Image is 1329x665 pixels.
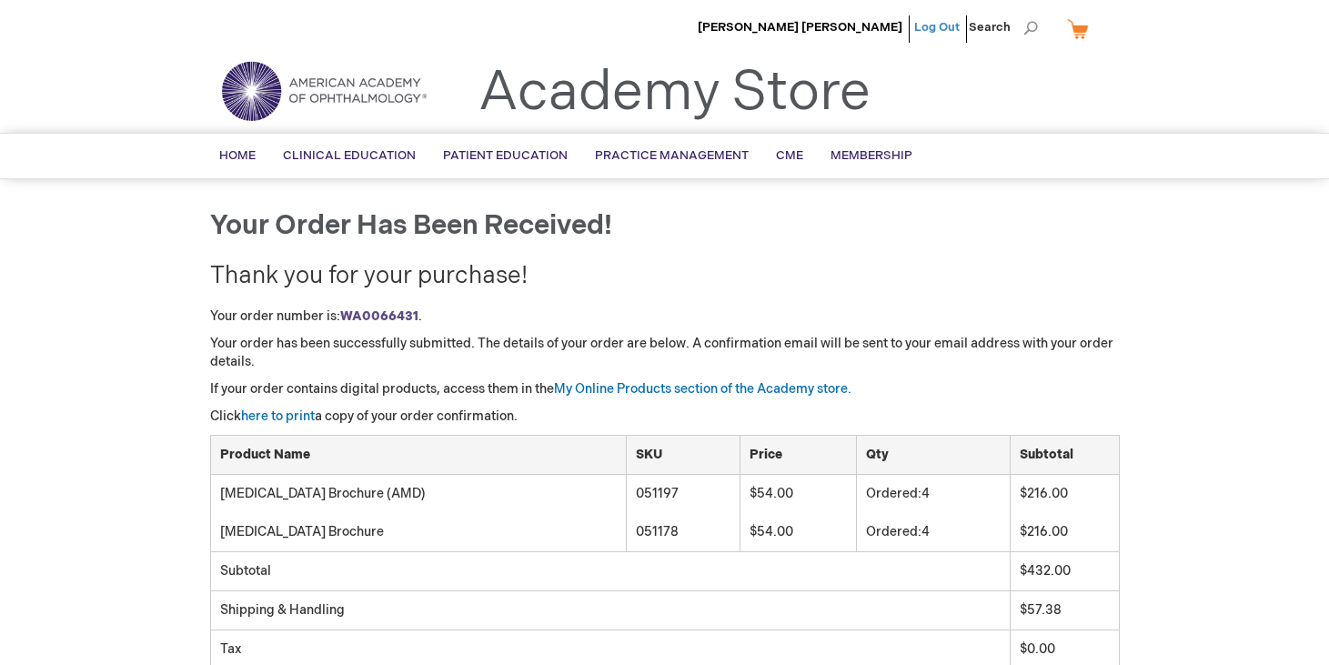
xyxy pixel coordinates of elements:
[740,513,857,551] td: $54.00
[478,60,871,126] a: Academy Store
[210,380,1120,398] p: If your order contains digital products, access them in the
[443,148,568,163] span: Patient Education
[210,209,612,242] span: Your order has been received!
[698,20,902,35] a: [PERSON_NAME] [PERSON_NAME]
[1010,513,1119,551] td: $216.00
[595,148,749,163] span: Practice Management
[210,335,1120,371] p: Your order has been successfully submitted. The details of your order are below. A confirmation e...
[914,20,960,35] a: Log Out
[626,513,740,551] td: 051178
[210,513,626,551] td: [MEDICAL_DATA] Brochure
[831,148,912,163] span: Membership
[210,408,1120,426] p: Click a copy of your order confirmation.
[219,148,256,163] span: Home
[776,148,803,163] span: CME
[283,148,416,163] span: Clinical Education
[857,513,1010,551] td: 4
[210,552,1010,591] td: Subtotal
[241,408,315,424] a: here to print
[210,475,626,513] td: [MEDICAL_DATA] Brochure (AMD)
[1010,552,1119,591] td: $432.00
[1010,436,1119,475] th: Subtotal
[210,436,626,475] th: Product Name
[857,475,1010,513] td: 4
[210,307,1120,326] p: Your order number is: .
[1010,591,1119,630] td: $57.38
[866,486,921,501] span: Ordered:
[340,308,418,324] a: WA0066431
[626,436,740,475] th: SKU
[857,436,1010,475] th: Qty
[554,381,851,397] a: My Online Products section of the Academy store.
[740,436,857,475] th: Price
[1010,475,1119,513] td: $216.00
[969,9,1038,45] span: Search
[210,591,1010,630] td: Shipping & Handling
[740,475,857,513] td: $54.00
[210,264,1120,290] h2: Thank you for your purchase!
[866,524,921,539] span: Ordered:
[626,475,740,513] td: 051197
